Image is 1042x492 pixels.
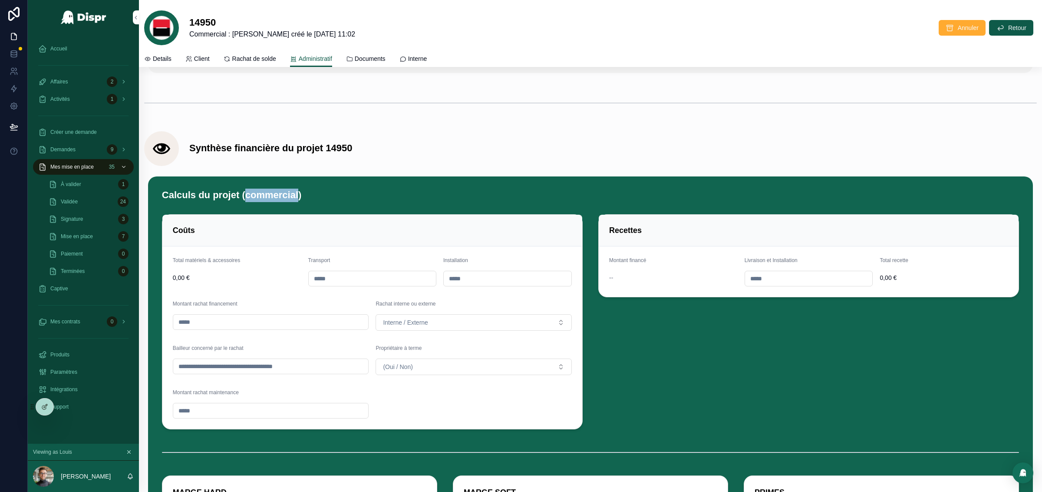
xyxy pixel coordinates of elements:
[224,51,276,68] a: Rachat de solde
[189,142,352,155] h1: Synthèse financière du projet 14950
[189,29,355,40] span: Commercial : [PERSON_NAME] créé le [DATE] 11:02
[408,54,427,63] span: Interne
[118,179,129,189] div: 1
[745,257,798,263] span: Livraison et Installation
[43,211,134,227] a: Signature3
[118,266,129,276] div: 0
[33,281,134,296] a: Captive
[33,364,134,380] a: Paramètres
[33,41,134,57] a: Accueil
[376,314,572,331] button: Select Button
[61,472,111,481] p: [PERSON_NAME]
[173,301,237,307] span: Montant rachat financement
[107,94,117,104] div: 1
[43,246,134,262] a: Paiement0
[60,10,107,24] img: App logo
[118,249,129,259] div: 0
[153,54,171,63] span: Details
[107,144,117,155] div: 9
[189,16,355,30] h1: 14950
[33,382,134,397] a: Intégrations
[28,35,139,426] div: scrollable content
[383,362,412,371] span: (Oui / Non)
[609,225,642,236] h2: Recettes
[43,229,134,244] a: Mise en place7
[106,162,117,172] div: 35
[50,318,80,325] span: Mes contrats
[290,51,332,67] a: Administratif
[880,273,1008,282] span: 0,00 €
[443,257,468,263] span: lnstallation
[33,347,134,362] a: Produits
[50,403,69,410] span: Support
[173,345,244,351] span: Bailleur concerné par le rachat
[50,163,94,170] span: Mes mise en place
[61,250,83,257] span: Paiement
[43,194,134,209] a: Validée24
[173,273,301,282] span: 0,00 €
[33,449,72,455] span: Viewing as Louis
[173,389,239,396] span: Montant rachat maintenance
[50,78,68,85] span: Affaires
[33,91,134,107] a: Activités1
[173,257,240,263] span: Total matériels & accessoires
[50,129,97,136] span: Créer une demande
[43,176,134,192] a: À valider1
[958,23,979,32] span: Annuler
[43,263,134,279] a: Terminées0
[118,231,129,242] div: 7
[1008,23,1026,32] span: Retour
[33,314,134,329] a: Mes contrats0
[33,399,134,415] a: Support
[989,20,1033,36] button: Retour
[50,45,67,52] span: Accueil
[939,20,986,36] button: Annuler
[185,51,210,68] a: Client
[308,257,330,263] span: Transport
[61,216,83,223] span: Signature
[61,198,78,205] span: Validée
[33,74,134,90] a: Affaires2
[194,54,210,63] span: Client
[399,51,427,68] a: Interne
[50,96,70,103] span: Activités
[107,316,117,327] div: 0
[33,142,134,157] a: Demandes9
[118,196,129,207] div: 24
[376,345,422,351] span: Propriétaire à terme
[50,386,78,393] span: Intégrations
[33,124,134,140] a: Créer une demande
[609,257,646,263] span: Montant financé
[50,351,69,358] span: Produits
[144,51,171,68] a: Details
[173,225,195,236] h2: Coûts
[50,369,77,376] span: Paramètres
[61,233,93,240] span: Mise en place
[33,159,134,175] a: Mes mise en place35
[232,54,276,63] span: Rachat de solde
[162,189,302,202] h1: Calculs du projet (commercial)
[376,301,435,307] span: Rachat interne ou externe
[61,268,85,275] span: Terminées
[355,54,386,63] span: Documents
[609,273,613,282] span: --
[299,54,332,63] span: Administratif
[346,51,386,68] a: Documents
[61,181,81,188] span: À valider
[383,318,428,327] span: Interne / Externe
[880,257,908,263] span: Total recette
[50,146,76,153] span: Demandes
[118,214,129,224] div: 3
[376,359,572,375] button: Select Button
[1012,462,1033,483] div: Open Intercom Messenger
[107,76,117,87] div: 2
[50,285,68,292] span: Captive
